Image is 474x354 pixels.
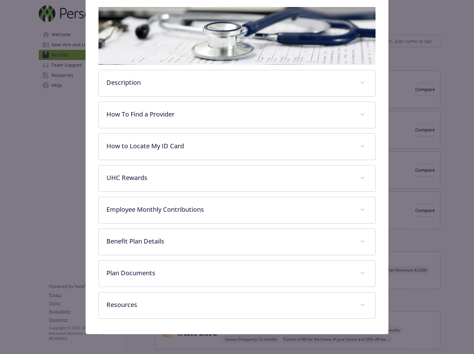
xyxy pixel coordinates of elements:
[106,110,353,119] p: How To Find a Provider
[106,300,353,310] p: Resources
[106,237,353,246] p: Benefit Plan Details
[99,261,376,287] div: Plan Documents
[99,292,376,318] div: Resources
[99,134,376,160] div: How to Locate My ID Card
[106,268,353,278] p: Plan Documents
[106,173,353,183] p: UHC Rewards
[99,102,376,128] div: How To Find a Provider
[106,141,353,151] p: How to Locate My ID Card
[106,78,353,87] p: Description
[98,7,376,65] img: banner
[99,70,376,96] div: Description
[106,205,353,214] p: Employee Monthly Contributions
[99,197,376,223] div: Employee Monthly Contributions
[99,229,376,255] div: Benefit Plan Details
[99,165,376,191] div: UHC Rewards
